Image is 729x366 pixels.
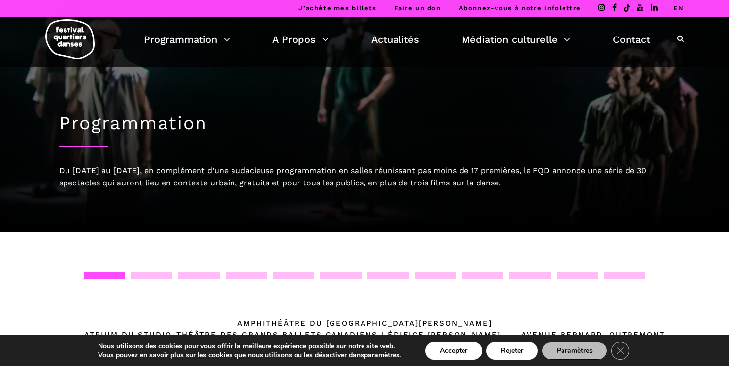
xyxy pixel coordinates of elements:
button: Paramètres [542,342,607,360]
a: Médiation culturelle [462,31,570,48]
button: Rejeter [486,342,538,360]
button: paramètres [364,351,399,360]
a: Contact [613,31,650,48]
a: J’achète mes billets [298,4,376,12]
a: Abonnez-vous à notre infolettre [459,4,581,12]
h1: Programmation [59,112,670,134]
a: A Propos [272,31,329,48]
a: Faire un don [394,4,441,12]
p: Nous utilisons des cookies pour vous offrir la meilleure expérience possible sur notre site web. [98,342,401,351]
div: Amphithéâtre du [GEOGRAPHIC_DATA][PERSON_NAME] [237,317,492,329]
p: Vous pouvez en savoir plus sur les cookies que nous utilisons ou les désactiver dans . [98,351,401,360]
div: Du [DATE] au [DATE], en complément d’une audacieuse programmation en salles réunissant pas moins ... [59,164,670,189]
a: Actualités [371,31,419,48]
button: Close GDPR Cookie Banner [611,342,629,360]
div: Avenue Bernard, Outremont [501,329,665,341]
img: logo-fqd-med [45,19,95,59]
a: EN [673,4,684,12]
div: Atrium du Studio-Théâtre des Grands Ballets Canadiens | Édifice [PERSON_NAME] [64,329,501,341]
a: Programmation [144,31,230,48]
button: Accepter [425,342,482,360]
